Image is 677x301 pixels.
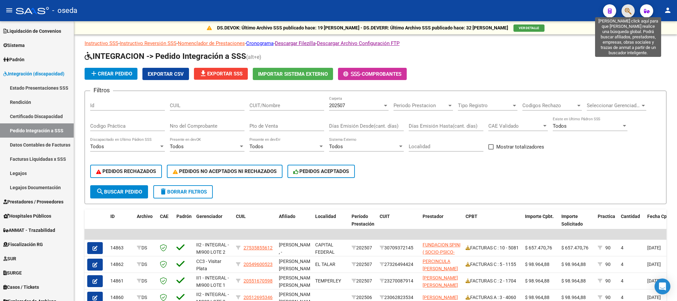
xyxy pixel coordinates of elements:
[655,279,670,294] div: Open Intercom Messenger
[317,40,399,46] a: Descargar Archivo Configuración FTP
[90,69,98,77] mat-icon: add
[3,42,25,49] span: Sistema
[159,188,167,195] mat-icon: delete
[85,68,137,80] button: Crear Pedido
[519,26,539,30] span: VER DETALLE
[3,56,24,63] span: Padrón
[108,209,134,238] datatable-header-cell: ID
[194,68,248,80] button: Exportar SSS
[96,168,156,174] span: PEDIDOS RECHAZADOS
[287,165,355,178] button: PEDIDOS ACEPTADOS
[217,24,508,31] p: DS.DEVOK: Último Archivo SSS publicado hace: 19 [PERSON_NAME] - DS.DEVERR: Último Archivo SSS pub...
[329,144,343,150] span: Todos
[90,71,132,77] span: Crear Pedido
[153,185,213,198] button: Borrar Filtros
[553,123,567,129] span: Todos
[253,68,333,80] button: Importar Sistema Externo
[466,214,477,219] span: CPBT
[423,242,464,270] span: FUNDACION SPINE ( SOCIO-PSICO-INMUNO-NEURO-ENDOCRINOLOGIA)
[249,144,263,150] span: Todos
[3,198,63,205] span: Prestadores / Proveedores
[329,103,345,108] span: 202507
[522,209,559,238] datatable-header-cell: Importe Cpbt.
[137,277,155,285] div: DS
[561,262,586,267] span: $ 98.964,88
[463,209,522,238] datatable-header-cell: CPBT
[110,214,115,219] span: ID
[244,295,273,300] span: 20512695346
[85,52,246,61] span: INTEGRACION -> Pedido Integración a SSS
[85,40,118,46] a: Instructivo SSS
[110,277,132,285] div: 14861
[173,168,277,174] span: PEDIDOS NO ACEPTADOS NI RECHAZADOS
[605,245,611,250] span: 90
[525,295,549,300] span: $ 98.964,88
[194,209,233,238] datatable-header-cell: Gerenciador
[394,103,447,108] span: Periodo Prestacion
[488,123,542,129] span: CAE Validado
[621,214,640,219] span: Cantidad
[377,209,420,238] datatable-header-cell: CUIT
[5,6,13,14] mat-icon: menu
[352,261,374,268] div: 202507
[134,209,157,238] datatable-header-cell: Archivo
[458,103,511,108] span: Tipo Registro
[315,278,341,283] span: TEMPERLEY
[90,165,162,178] button: PEDIDOS RECHAZADOS
[96,188,104,195] mat-icon: search
[423,275,458,288] span: [PERSON_NAME] [PERSON_NAME]
[561,245,588,250] span: $ 657.470,76
[647,245,661,250] span: [DATE]
[3,241,43,248] span: Fiscalización RG
[110,244,132,252] div: 14863
[380,244,417,252] div: 30709372145
[664,6,672,14] mat-icon: person
[157,209,174,238] datatable-header-cell: CAE
[522,103,576,108] span: Codigos Rechazo
[120,40,176,46] a: Instructivo Reversión SSS
[275,40,316,46] a: Descargar Filezilla
[525,245,552,250] span: $ 657.470,76
[279,259,314,279] span: [PERSON_NAME] [PERSON_NAME] ENZO ,
[279,275,314,296] span: [PERSON_NAME] [PERSON_NAME] , -
[167,165,282,178] button: PEDIDOS NO ACEPTADOS NI RECHAZADOS
[513,24,545,32] button: VER DETALLE
[605,295,611,300] span: 90
[148,71,184,77] span: Exportar CSV
[423,214,443,219] span: Prestador
[142,68,189,80] button: Exportar CSV
[90,86,113,95] h3: Filtros
[315,262,335,267] span: EL TALAR
[380,214,390,219] span: CUIT
[196,259,221,272] span: CC3 - Visitar Plata
[605,262,611,267] span: 90
[90,144,104,150] span: Todos
[647,278,661,283] span: [DATE]
[170,144,184,150] span: Todos
[598,214,615,219] span: Practica
[647,214,671,219] span: Fecha Cpbt
[196,242,229,255] span: II2 - INTEGRAL - MI900 LOTE 2
[420,209,463,238] datatable-header-cell: Prestador
[525,278,549,283] span: $ 98.964,88
[233,209,276,238] datatable-header-cell: CUIL
[246,54,261,60] span: (alt+e)
[525,262,549,267] span: $ 98.964,88
[279,242,314,255] span: [PERSON_NAME] , -
[423,295,458,300] span: [PERSON_NAME]
[349,209,377,238] datatable-header-cell: Período Prestación
[423,259,458,272] span: PERCINCULA [PERSON_NAME]
[525,214,554,219] span: Importe Cpbt.
[196,275,229,288] span: II1 - INTEGRAL - MI900 LOTE 1
[621,295,623,300] span: 4
[352,277,374,285] div: 202507
[561,214,583,227] span: Importe Solicitado
[244,245,273,250] span: 27535855612
[587,103,640,108] span: Seleccionar Gerenciador
[110,261,132,268] div: 14862
[466,261,520,268] div: FACTURAS C : 5 - 1155
[244,278,273,283] span: 20551670598
[174,209,194,238] datatable-header-cell: Padrón
[244,262,273,267] span: 20549600523
[561,295,586,300] span: $ 98.964,88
